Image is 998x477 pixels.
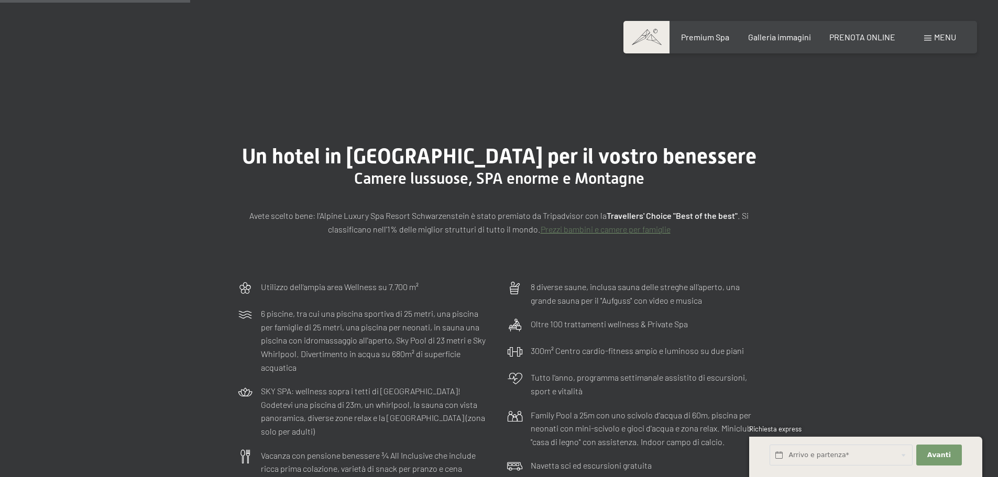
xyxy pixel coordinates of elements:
[531,371,761,397] p: Tutto l’anno, programma settimanale assistito di escursioni, sport e vitalità
[354,169,644,187] span: Camere lussuose, SPA enorme e Montagne
[607,210,738,220] strong: Travellers' Choice "Best of the best"
[261,307,491,374] p: 6 piscine, tra cui una piscina sportiva di 25 metri, una piscina per famiglie di 25 metri, una pi...
[749,425,802,433] span: Richiesta express
[242,144,756,169] span: Un hotel in [GEOGRAPHIC_DATA] per il vostro benessere
[531,459,652,472] p: Navetta sci ed escursioni gratuita
[531,317,688,331] p: Oltre 100 trattamenti wellness & Private Spa
[916,445,961,466] button: Avanti
[261,384,491,438] p: SKY SPA: wellness sopra i tetti di [GEOGRAPHIC_DATA]! Godetevi una piscina di 23m, un whirlpool, ...
[261,280,419,294] p: Utilizzo dell‘ampia area Wellness su 7.700 m²
[531,408,761,449] p: Family Pool a 25m con uno scivolo d'acqua di 60m, piscina per neonati con mini-scivolo e gioci d'...
[237,209,761,236] p: Avete scelto bene: l’Alpine Luxury Spa Resort Schwarzenstein è stato premiato da Tripadvisor con ...
[927,450,951,460] span: Avanti
[531,344,744,358] p: 300m² Centro cardio-fitness ampio e luminoso su due piani
[531,280,761,307] p: 8 diverse saune, inclusa sauna delle streghe all’aperto, una grande sauna per il "Aufguss" con vi...
[829,32,895,42] a: PRENOTA ONLINE
[681,32,729,42] a: Premium Spa
[934,32,956,42] span: Menu
[541,224,671,234] a: Prezzi bambini e camere per famiglie
[748,32,811,42] a: Galleria immagini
